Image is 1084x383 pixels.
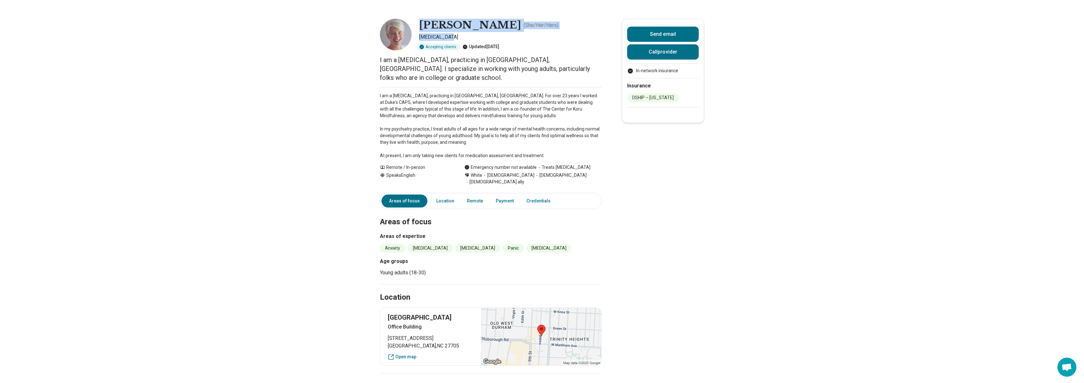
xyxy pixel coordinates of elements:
h1: [PERSON_NAME] [419,19,521,32]
li: DSHIP – [US_STATE] [627,93,679,102]
p: I am a [MEDICAL_DATA], practicing in [GEOGRAPHIC_DATA], [GEOGRAPHIC_DATA]. I specialize in workin... [380,55,602,82]
img: Holly Rogers, Psychiatrist [380,19,412,50]
a: Remote [463,195,487,207]
a: Areas of focus [381,195,427,207]
li: [MEDICAL_DATA] [408,244,453,252]
div: Speaks English [380,172,452,185]
div: Open chat [1057,358,1076,377]
a: Payment [492,195,518,207]
li: Panic [503,244,524,252]
li: Anxiety [380,244,405,252]
span: [DEMOGRAPHIC_DATA] [534,172,587,179]
span: [DEMOGRAPHIC_DATA] ally [464,179,524,185]
a: Credentials [523,195,558,207]
li: [MEDICAL_DATA] [455,244,500,252]
li: Young adults (18-30) [380,269,488,277]
p: [GEOGRAPHIC_DATA] [388,313,474,322]
p: ( She/Her/Hers ) [524,22,558,29]
button: Send email [627,27,699,42]
h2: Areas of focus [380,201,602,227]
h2: Insurance [627,82,699,90]
span: [STREET_ADDRESS] [388,335,474,342]
h3: Age groups [380,258,488,265]
div: Emergency number not available [464,164,537,171]
span: White [471,172,482,179]
h2: Location [380,292,410,303]
span: Treats [MEDICAL_DATA] [537,164,590,171]
p: I am a [MEDICAL_DATA], practicing in [GEOGRAPHIC_DATA], [GEOGRAPHIC_DATA]. For over 23 years I wo... [380,93,602,159]
li: [MEDICAL_DATA] [526,244,571,252]
a: Open map [388,354,474,360]
p: [MEDICAL_DATA] [419,33,602,41]
li: In-network insurance [627,67,699,74]
span: [DEMOGRAPHIC_DATA] [482,172,534,179]
div: Remote / In-person [380,164,452,171]
div: Accepting clients [417,43,460,50]
ul: Payment options [627,67,699,74]
h3: Areas of expertise [380,233,602,240]
span: [GEOGRAPHIC_DATA] , NC 27705 [388,342,474,350]
div: Updated [DATE] [463,43,499,50]
a: Location [432,195,458,207]
button: Callprovider [627,44,699,60]
p: Office Building [388,323,474,331]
